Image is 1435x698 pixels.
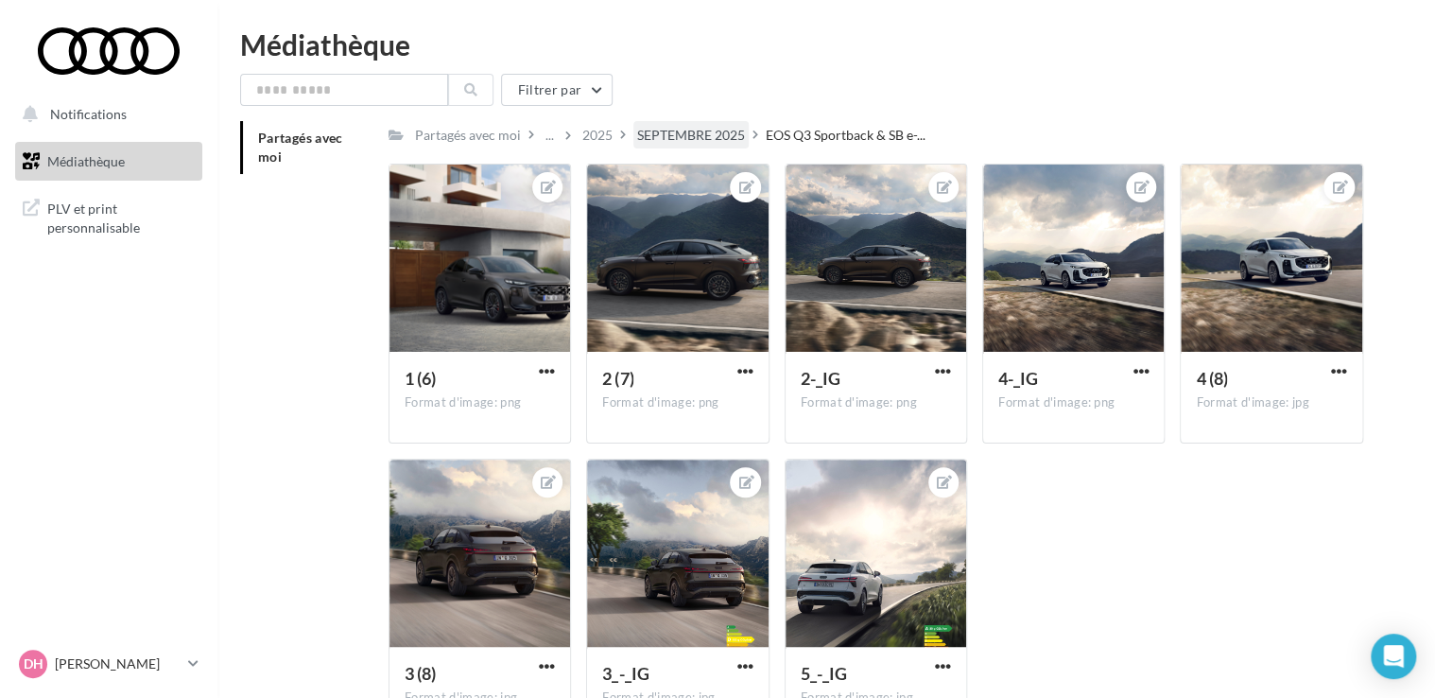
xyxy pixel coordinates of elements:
div: Open Intercom Messenger [1371,634,1416,679]
span: 3_-_IG [602,663,648,684]
div: Médiathèque [240,30,1412,59]
a: Médiathèque [11,142,206,182]
div: Format d'image: png [602,394,752,411]
span: Partagés avec moi [258,130,343,165]
p: [PERSON_NAME] [55,654,181,673]
span: EOS Q3 Sportback & SB e-... [766,126,925,145]
span: 4 (8) [1196,368,1227,389]
button: Filtrer par [501,74,613,106]
div: Format d'image: png [405,394,555,411]
span: Médiathèque [47,153,125,169]
span: DH [24,654,43,673]
span: 1 (6) [405,368,436,389]
span: PLV et print personnalisable [47,196,195,236]
span: 4-_IG [998,368,1038,389]
span: 2-_IG [801,368,840,389]
div: SEPTEMBRE 2025 [637,126,745,145]
div: ... [542,122,558,148]
span: Notifications [50,106,127,122]
div: Partagés avec moi [415,126,521,145]
span: 3 (8) [405,663,436,684]
div: Format d'image: png [998,394,1149,411]
button: Notifications [11,95,199,134]
div: Format d'image: png [801,394,951,411]
a: PLV et print personnalisable [11,188,206,244]
span: 2 (7) [602,368,633,389]
a: DH [PERSON_NAME] [15,646,202,682]
span: 5_-_IG [801,663,847,684]
div: 2025 [582,126,613,145]
div: Format d'image: jpg [1196,394,1346,411]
